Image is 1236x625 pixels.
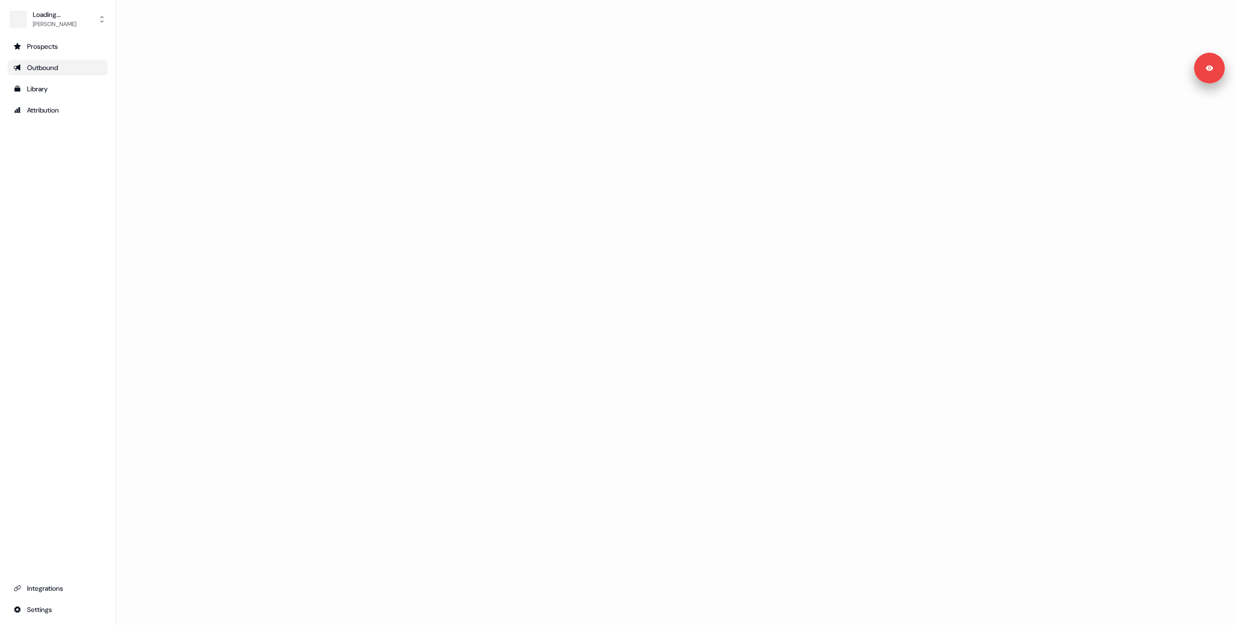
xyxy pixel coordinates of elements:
button: Loading...[PERSON_NAME] [8,8,108,31]
a: Go to integrations [8,581,108,596]
a: Go to prospects [8,39,108,54]
div: Prospects [14,42,102,51]
div: Settings [14,605,102,614]
div: Attribution [14,105,102,115]
a: Go to integrations [8,602,108,617]
a: Go to outbound experience [8,60,108,75]
a: Go to attribution [8,102,108,118]
div: Library [14,84,102,94]
div: Integrations [14,583,102,593]
div: Outbound [14,63,102,72]
div: [PERSON_NAME] [33,19,76,29]
a: Go to templates [8,81,108,97]
div: Loading... [33,10,76,19]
